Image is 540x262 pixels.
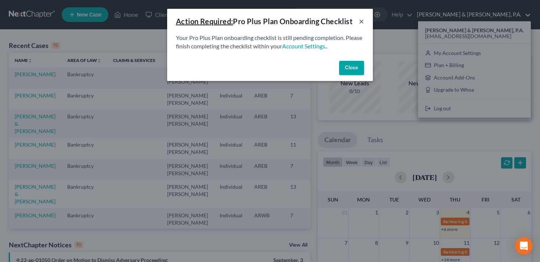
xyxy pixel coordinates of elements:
[176,17,233,26] u: Action Required:
[515,237,533,255] div: Open Intercom Messenger
[282,43,326,49] a: Account Settings.
[176,34,364,51] p: Your Pro Plus Plan onboarding checklist is still pending completion. Please finish completing the...
[339,61,364,75] button: Close
[359,17,364,26] button: ×
[176,16,353,26] div: Pro Plus Plan Onboarding Checklist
